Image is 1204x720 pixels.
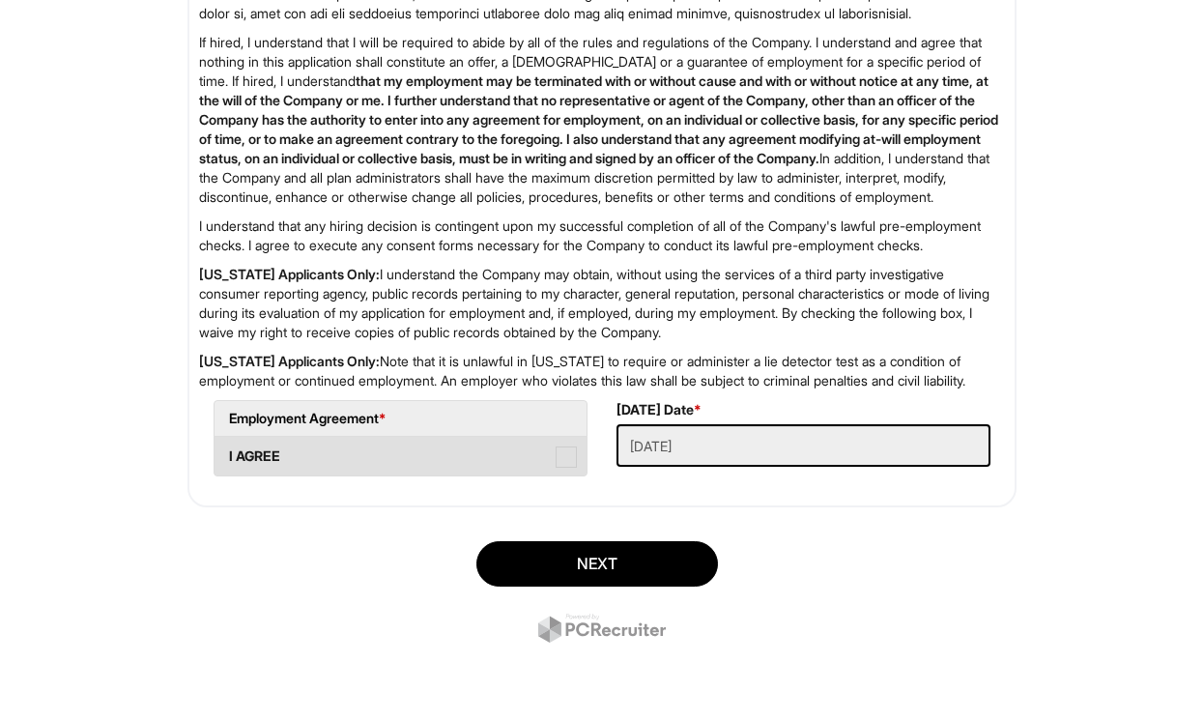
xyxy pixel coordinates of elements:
input: Today's Date [616,424,990,467]
p: Note that it is unlawful in [US_STATE] to require or administer a lie detector test as a conditio... [199,352,1005,390]
button: Next [476,541,718,587]
strong: [US_STATE] Applicants Only: [199,266,380,282]
strong: that my employment may be terminated with or without cause and with or without notice at any time... [199,72,998,166]
h5: Employment Agreement [229,411,572,425]
strong: [US_STATE] Applicants Only: [199,353,380,369]
p: If hired, I understand that I will be required to abide by all of the rules and regulations of th... [199,33,1005,207]
label: I AGREE [215,437,587,475]
label: [DATE] Date [616,400,702,419]
p: I understand that any hiring decision is contingent upon my successful completion of all of the C... [199,216,1005,255]
p: I understand the Company may obtain, without using the services of a third party investigative co... [199,265,1005,342]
